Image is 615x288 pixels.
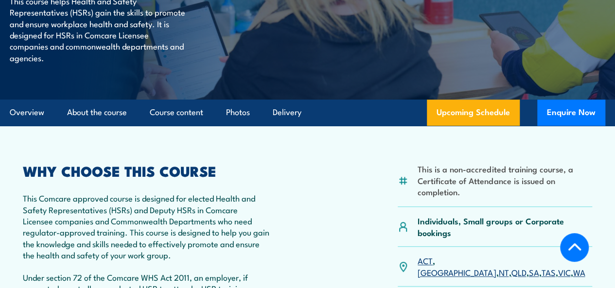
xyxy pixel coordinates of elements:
h2: WHY CHOOSE THIS COURSE [23,164,270,177]
a: About the course [67,100,127,125]
a: Upcoming Schedule [427,100,520,126]
a: ACT [418,254,433,266]
a: Photos [226,100,250,125]
a: Delivery [273,100,301,125]
a: SA [528,266,539,278]
a: VIC [558,266,570,278]
a: TAS [541,266,555,278]
a: NT [498,266,509,278]
a: QLD [511,266,526,278]
p: , , , , , , , [418,255,592,278]
p: Individuals, Small groups or Corporate bookings [418,215,592,238]
a: Course content [150,100,203,125]
button: Enquire Now [537,100,605,126]
li: This is a non-accredited training course, a Certificate of Attendance is issued on completion. [418,163,592,197]
a: Overview [10,100,44,125]
a: [GEOGRAPHIC_DATA] [418,266,496,278]
p: This Comcare approved course is designed for elected Health and Safety Representatives (HSRs) and... [23,192,270,260]
a: WA [573,266,585,278]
